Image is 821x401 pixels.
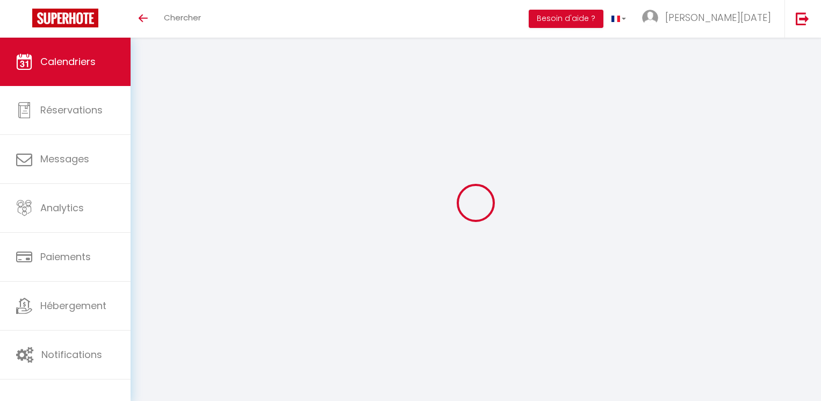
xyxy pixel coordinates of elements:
span: Chercher [164,12,201,23]
span: Paiements [40,250,91,263]
img: logout [796,12,809,25]
span: [PERSON_NAME][DATE] [665,11,771,24]
span: Analytics [40,201,84,214]
img: ... [642,10,658,26]
span: Réservations [40,103,103,117]
span: Notifications [41,348,102,361]
span: Messages [40,152,89,166]
span: Calendriers [40,55,96,68]
button: Besoin d'aide ? [529,10,603,28]
img: Super Booking [32,9,98,27]
span: Hébergement [40,299,106,312]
